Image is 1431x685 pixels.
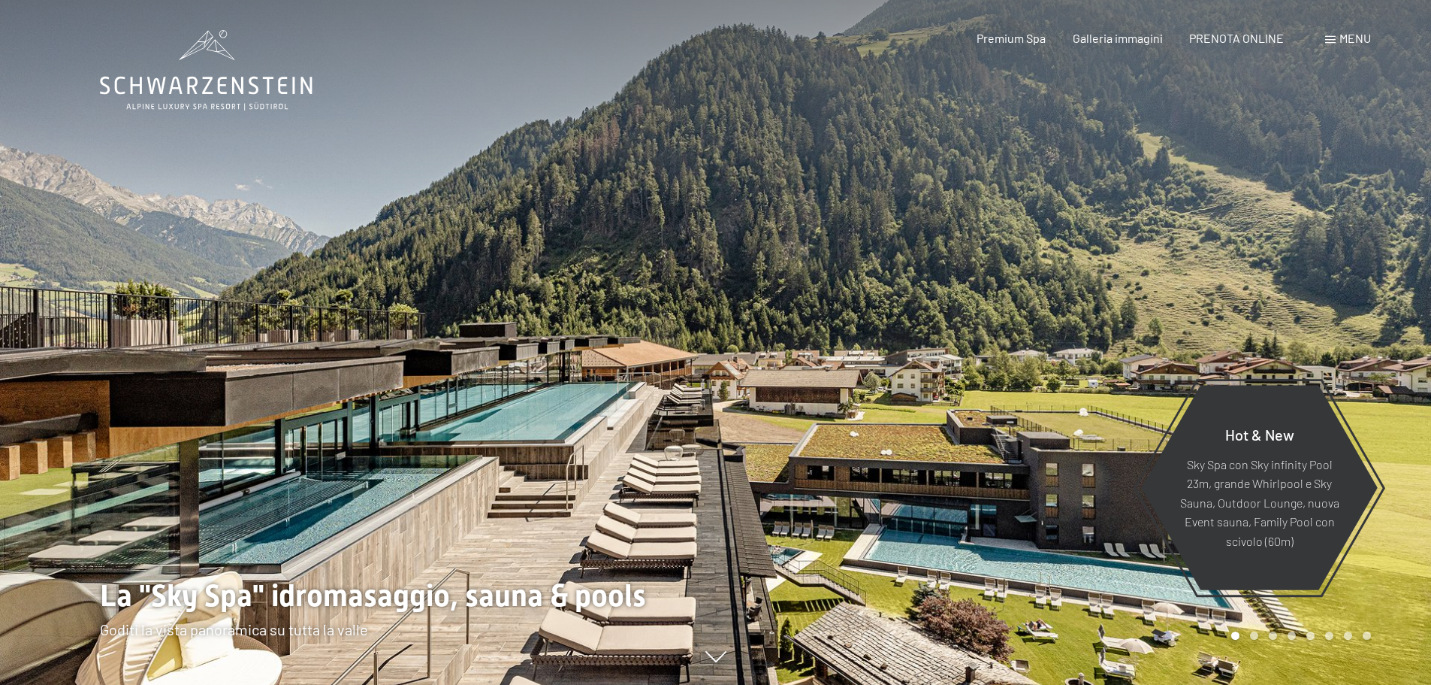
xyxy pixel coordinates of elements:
span: Menu [1339,31,1371,45]
div: Carousel Page 3 [1269,632,1277,640]
span: Hot & New [1225,425,1294,443]
a: Galleria immagini [1073,31,1163,45]
p: Sky Spa con Sky infinity Pool 23m, grande Whirlpool e Sky Sauna, Outdoor Lounge, nuova Event saun... [1178,454,1341,550]
div: Carousel Page 1 (Current Slide) [1231,632,1239,640]
div: Carousel Page 4 [1288,632,1296,640]
a: Premium Spa [977,31,1046,45]
div: Carousel Pagination [1226,632,1371,640]
div: Carousel Page 7 [1344,632,1352,640]
a: Hot & New Sky Spa con Sky infinity Pool 23m, grande Whirlpool e Sky Sauna, Outdoor Lounge, nuova ... [1140,384,1378,591]
div: Carousel Page 5 [1306,632,1315,640]
div: Carousel Page 8 [1363,632,1371,640]
div: Carousel Page 6 [1325,632,1333,640]
div: Carousel Page 2 [1250,632,1258,640]
a: PRENOTA ONLINE [1189,31,1284,45]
